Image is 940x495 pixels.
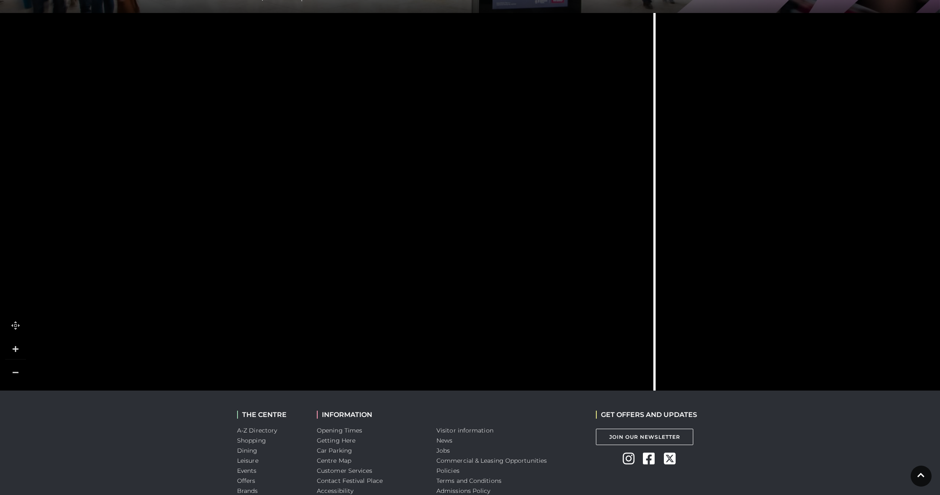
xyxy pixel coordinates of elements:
[596,411,697,419] h2: GET OFFERS AND UPDATES
[436,457,547,464] a: Commercial & Leasing Opportunities
[237,457,258,464] a: Leisure
[436,447,450,454] a: Jobs
[317,447,352,454] a: Car Parking
[436,477,501,485] a: Terms and Conditions
[237,447,258,454] a: Dining
[237,411,304,419] h2: THE CENTRE
[317,477,383,485] a: Contact Festival Place
[237,487,258,495] a: Brands
[317,487,353,495] a: Accessibility
[436,427,493,434] a: Visitor information
[317,437,355,444] a: Getting Here
[317,411,424,419] h2: INFORMATION
[436,487,491,495] a: Admissions Policy
[317,457,351,464] a: Centre Map
[436,437,452,444] a: News
[237,427,277,434] a: A-Z Directory
[237,437,266,444] a: Shopping
[317,427,362,434] a: Opening Times
[317,467,373,474] a: Customer Services
[596,429,693,445] a: Join Our Newsletter
[436,467,460,474] a: Policies
[237,467,257,474] a: Events
[237,477,256,485] a: Offers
